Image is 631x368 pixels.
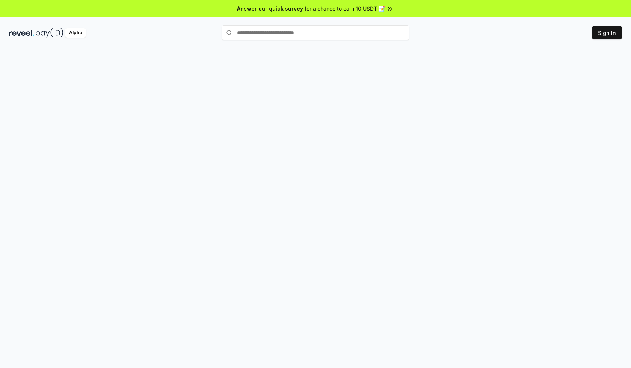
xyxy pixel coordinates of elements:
[305,5,385,12] span: for a chance to earn 10 USDT 📝
[237,5,303,12] span: Answer our quick survey
[36,28,63,38] img: pay_id
[592,26,622,39] button: Sign In
[65,28,86,38] div: Alpha
[9,28,34,38] img: reveel_dark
